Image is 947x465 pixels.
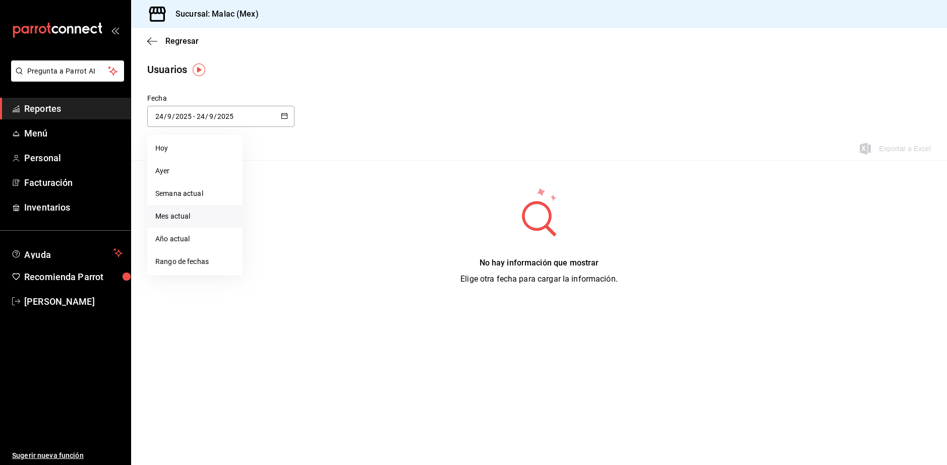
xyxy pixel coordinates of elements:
span: Pregunta a Parrot AI [27,66,108,77]
span: Reportes [24,102,123,115]
li: Semana actual [147,182,243,205]
img: Tooltip marker [193,63,205,76]
span: Regresar [165,36,199,46]
span: / [164,112,167,120]
li: Rango de fechas [147,250,243,273]
div: No hay información que mostrar [460,257,618,269]
input: Day [155,112,164,120]
li: Mes actual [147,205,243,228]
span: - [193,112,195,120]
h3: Sucursal: Malac (Mex) [167,8,259,20]
button: Pregunta a Parrot AI [11,60,124,82]
input: Year [217,112,234,120]
input: Month [209,112,214,120]
input: Month [167,112,172,120]
div: Fecha [147,93,294,104]
span: / [172,112,175,120]
li: Ayer [147,160,243,182]
input: Year [175,112,192,120]
span: [PERSON_NAME] [24,295,123,308]
li: Año actual [147,228,243,250]
span: Facturación [24,176,123,189]
button: open_drawer_menu [111,26,119,34]
span: Menú [24,126,123,140]
span: Recomienda Parrot [24,270,123,284]
button: Regresar [147,36,199,46]
span: / [214,112,217,120]
div: Usuarios [147,62,187,77]
span: / [205,112,208,120]
span: Inventarios [24,201,123,214]
span: Ayuda [24,247,109,259]
span: Sugerir nueva función [12,450,123,461]
span: Elige otra fecha para cargar la información. [460,274,618,284]
li: Hoy [147,137,243,160]
input: Day [196,112,205,120]
a: Pregunta a Parrot AI [7,73,124,84]
span: Personal [24,151,123,165]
